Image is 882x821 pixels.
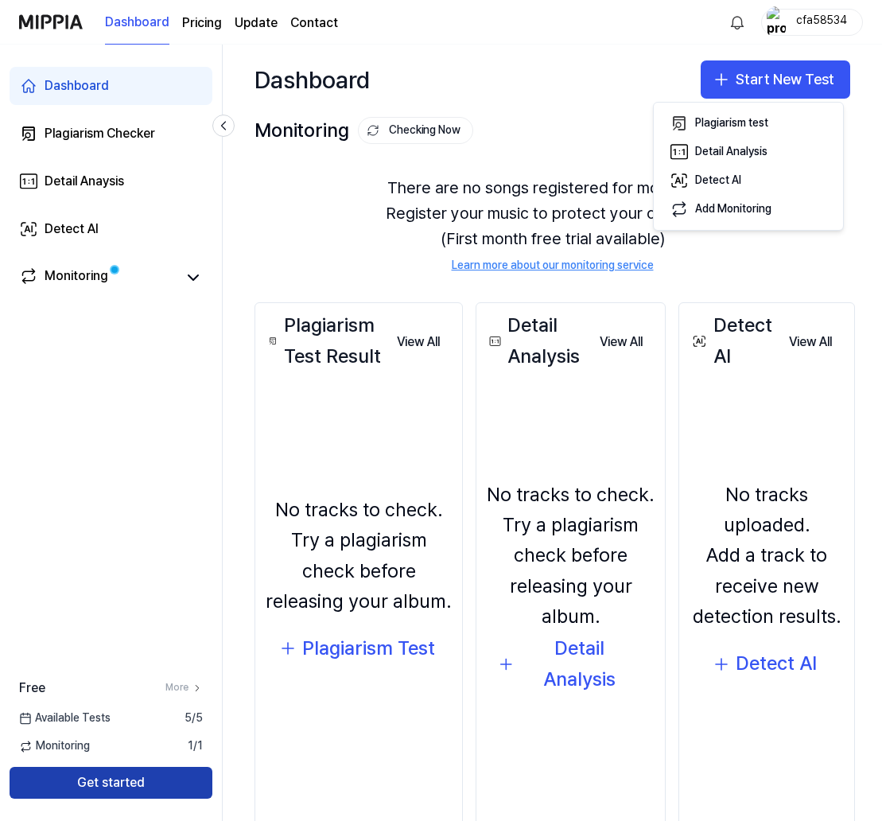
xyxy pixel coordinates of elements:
button: Start New Test [701,60,850,99]
button: View All [776,326,845,358]
div: Detect AI [689,310,776,372]
a: Update [235,14,278,33]
div: Plagiarism Test Result [265,310,384,372]
div: Plagiarism Test [302,633,435,663]
img: profile [767,6,786,38]
button: Detail Analysis [486,645,655,683]
span: Free [19,679,45,698]
div: No tracks to check. Try a plagiarism check before releasing your album. [265,495,453,617]
div: Monitoring [45,267,108,289]
a: Monitoring [19,267,177,289]
a: Contact [290,14,338,33]
img: 알림 [728,13,747,32]
a: Learn more about our monitoring service [452,258,654,274]
a: Plagiarism Checker [10,115,212,153]
span: 1 / 1 [188,738,203,754]
div: No tracks uploaded. Add a track to receive new detection results. [689,480,845,632]
div: Detect AI [695,173,741,189]
div: Dashboard [45,76,109,95]
div: cfa58534 [791,13,853,30]
button: Detail Analysis [660,138,837,166]
span: 5 / 5 [185,710,203,726]
button: Add Monitoring [660,195,837,224]
div: Plagiarism test [695,115,768,131]
div: Detect AI [736,648,817,679]
button: Plagiarism test [660,109,837,138]
button: Get started [10,767,212,799]
button: Plagiarism Test [267,629,451,667]
button: Checking Now [358,117,473,144]
div: There are no songs registered for monitoring. Register your music to protect your copyright. (Fir... [254,156,850,293]
button: Detect AI [660,166,837,195]
div: No tracks to check. Try a plagiarism check before releasing your album. [486,480,655,632]
span: Available Tests [19,710,111,726]
a: Detail Anaysis [10,162,212,200]
a: View All [776,325,845,358]
button: View All [384,326,453,358]
a: Pricing [182,14,222,33]
div: Add Monitoring [695,201,771,217]
div: Detect AI [45,220,99,239]
button: profilecfa58534 [761,9,863,36]
div: Detail Anaysis [45,172,124,191]
a: Detect AI [10,210,212,248]
div: Monitoring [254,115,473,146]
div: Detail Analysis [520,633,639,695]
a: More [165,681,203,695]
a: Dashboard [10,67,212,105]
a: Dashboard [105,1,169,45]
a: View All [587,325,655,358]
div: Dashboard [254,60,370,99]
button: View All [587,326,655,358]
div: Detail Analysis [695,144,767,160]
div: Detail Analysis [486,310,587,372]
button: Detect AI [701,645,833,683]
span: Monitoring [19,738,90,754]
a: View All [384,325,453,358]
div: Plagiarism Checker [45,124,155,143]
